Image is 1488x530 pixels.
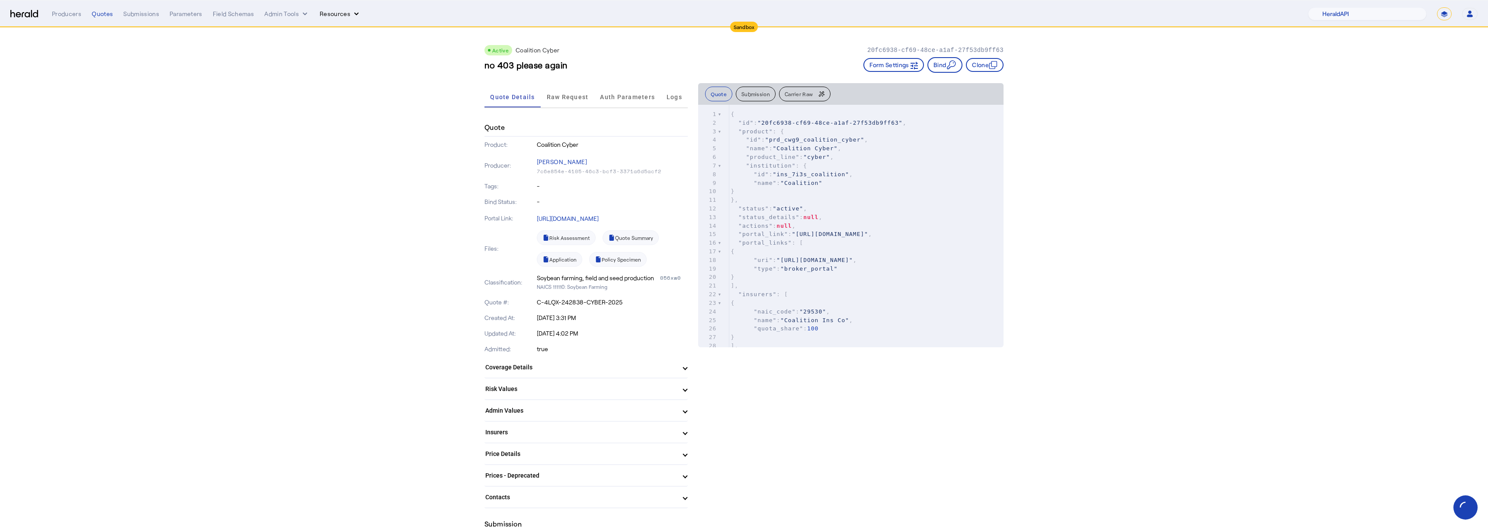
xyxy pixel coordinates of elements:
[698,119,718,127] div: 2
[537,156,688,168] p: [PERSON_NAME]
[731,223,795,229] span: : ,
[757,120,902,126] span: "20fc6938-cf69-48ce-a1af-27f53db9ff63"
[776,257,853,263] span: "[URL][DOMAIN_NAME]"
[537,329,688,338] p: [DATE] 4:02 PM
[746,145,769,152] span: "name"
[698,333,718,342] div: 27
[484,465,688,486] mat-expansion-panel-header: Prices - Deprecated
[731,128,784,135] span: : {
[264,10,309,18] button: internal dropdown menu
[698,290,718,299] div: 22
[698,299,718,307] div: 23
[792,231,869,237] span: "[URL][DOMAIN_NAME]"
[731,248,734,255] span: {
[698,204,718,213] div: 12
[484,443,688,464] mat-expansion-panel-header: Price Details
[731,145,841,152] span: : ,
[746,154,800,160] span: "product_line"
[698,196,718,204] div: 11
[736,87,776,101] button: Submission
[698,136,718,144] div: 4
[698,239,718,247] div: 16
[731,231,872,237] span: : ,
[52,10,81,18] div: Producers
[731,239,803,246] span: : [
[754,265,776,272] span: "type"
[731,214,822,220] span: : ,
[738,291,776,297] span: "insurers"
[698,342,718,350] div: 28
[799,308,826,315] span: "29530"
[537,197,688,206] p: -
[738,120,754,126] span: "id"
[485,363,677,372] mat-panel-title: Coverage Details
[485,449,677,459] mat-panel-title: Price Details
[807,325,818,332] span: 100
[484,487,688,507] mat-expansion-panel-header: Contacts
[698,110,718,119] div: 1
[537,230,596,245] a: Risk Assessment
[537,215,599,222] a: [URL][DOMAIN_NAME]
[746,162,796,169] span: "institution"
[320,10,361,18] button: Resources dropdown menu
[765,136,865,143] span: "prd_cwg9_coalition_cyber"
[776,223,792,229] span: null
[537,274,654,282] div: Soybean farming, field and seed production
[516,46,559,55] p: Coalition Cyber
[537,282,688,291] p: NAICS 111110: Soybean Farming
[705,87,732,101] button: Quote
[667,94,682,100] span: Logs
[492,47,509,53] span: Active
[731,343,738,349] span: ],
[731,205,807,212] span: : ,
[484,345,535,353] p: Admitted:
[698,105,1004,347] herald-code-block: quote
[698,170,718,179] div: 8
[731,291,788,297] span: : [
[754,325,803,332] span: "quota_share"
[780,265,837,272] span: "broker_portal"
[484,244,535,253] p: Files:
[738,231,788,237] span: "portal_link"
[731,197,738,203] span: },
[484,197,535,206] p: Bind Status:
[731,171,853,178] span: : ,
[537,252,582,267] a: Application
[731,120,906,126] span: : ,
[484,122,505,132] h4: Quote
[537,313,688,322] p: [DATE] 3:31 PM
[731,265,837,272] span: :
[731,282,738,289] span: ],
[754,171,769,178] span: "id"
[731,300,734,306] span: {
[738,223,773,229] span: "actions"
[731,274,734,280] span: }
[698,162,718,170] div: 7
[484,214,535,223] p: Portal Link:
[731,257,856,263] span: : ,
[698,187,718,196] div: 10
[731,334,734,340] span: }
[484,422,688,443] mat-expansion-panel-header: Insurers
[485,428,677,437] mat-panel-title: Insurers
[698,213,718,222] div: 13
[803,154,830,160] span: "cyber"
[698,281,718,290] div: 21
[927,57,962,73] button: Bind
[484,400,688,421] mat-expansion-panel-header: Admin Values
[779,87,831,101] button: Carrier Raw
[773,145,838,152] span: "Coalition Cyber"
[537,345,688,353] p: true
[600,94,655,100] span: Auth Parameters
[780,180,822,186] span: "Coalition"
[123,10,159,18] div: Submissions
[485,493,677,502] mat-panel-title: Contacts
[92,10,113,18] div: Quotes
[738,214,799,220] span: "status_details"
[803,214,818,220] span: null
[698,307,718,316] div: 24
[738,128,773,135] span: "product"
[698,230,718,239] div: 15
[731,308,830,315] span: : ,
[485,385,677,394] mat-panel-title: Risk Values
